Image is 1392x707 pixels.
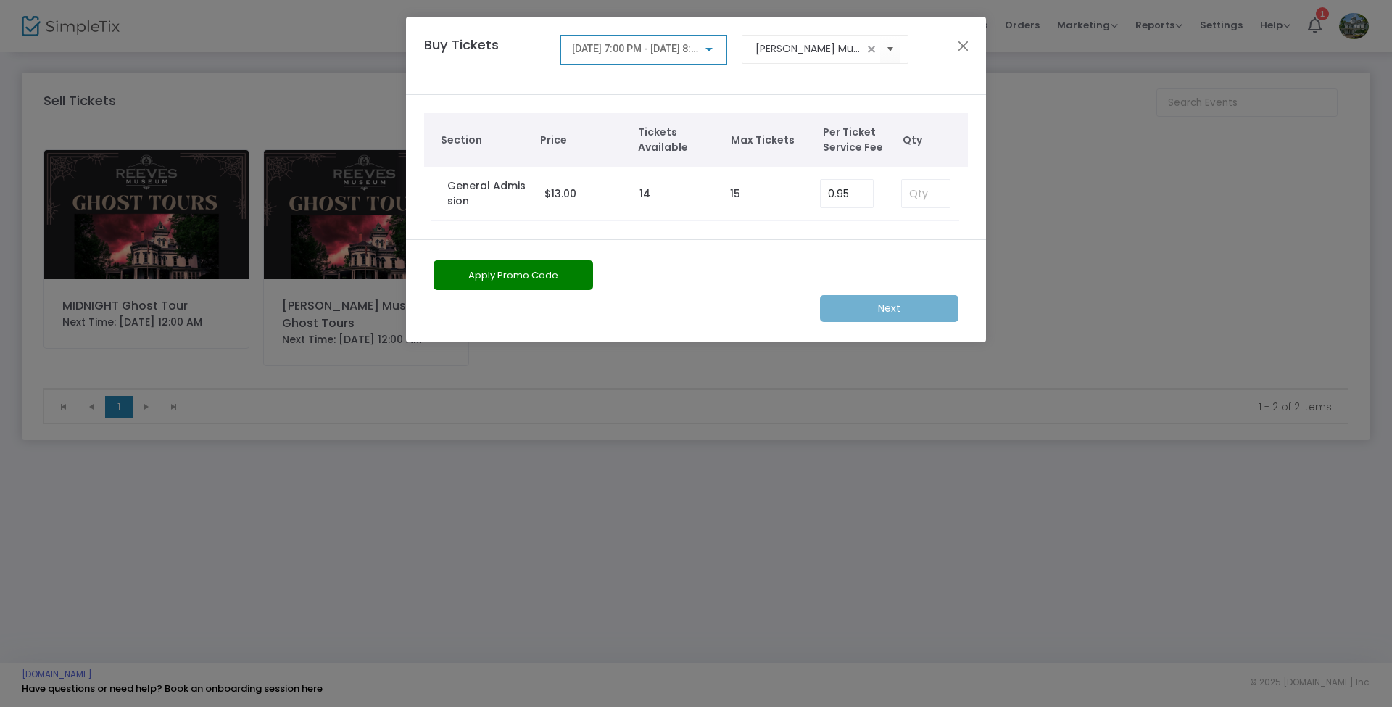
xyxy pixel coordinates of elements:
[417,35,553,76] h4: Buy Tickets
[863,41,880,58] span: clear
[441,133,526,148] span: Section
[447,178,530,209] label: General Admission
[755,41,863,57] input: Select an event
[880,34,900,64] button: Select
[731,133,809,148] span: Max Tickets
[954,36,973,55] button: Close
[638,125,716,155] span: Tickets Available
[572,43,720,54] span: [DATE] 7:00 PM - [DATE] 8:00 PM
[544,186,576,201] span: $13.00
[902,180,950,207] input: Qty
[639,186,650,202] label: 14
[434,260,593,290] button: Apply Promo Code
[540,133,623,148] span: Price
[823,125,895,155] span: Per Ticket Service Fee
[821,180,873,207] input: Enter Service Fee
[903,133,961,148] span: Qty
[730,186,740,202] label: 15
